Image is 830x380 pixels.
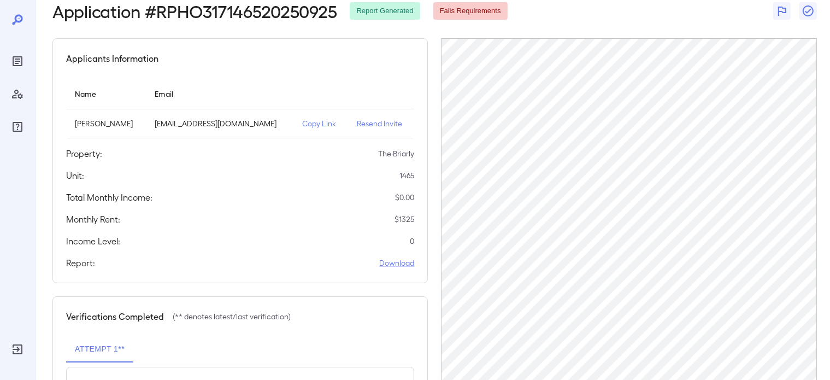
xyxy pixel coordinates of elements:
a: Download [379,258,414,268]
h5: Verifications Completed [66,310,164,323]
span: Report Generated [350,6,420,16]
table: simple table [66,78,414,138]
h5: Property: [66,147,102,160]
p: Resend Invite [357,118,406,129]
h5: Unit: [66,169,84,182]
h5: Applicants Information [66,52,158,65]
p: The Briarly [378,148,414,159]
h5: Income Level: [66,235,120,248]
h2: Application # RPHO317146520250925 [52,1,337,21]
button: Attempt 1** [66,336,133,363]
button: Flag Report [773,2,791,20]
div: FAQ [9,118,26,136]
h5: Report: [66,256,95,270]
p: (** denotes latest/last verification) [173,311,291,322]
button: Close Report [799,2,817,20]
span: Fails Requirements [433,6,508,16]
p: 0 [410,236,414,247]
div: Reports [9,52,26,70]
div: Log Out [9,341,26,358]
p: $ 0.00 [395,192,414,203]
h5: Total Monthly Income: [66,191,152,204]
p: $ 1325 [395,214,414,225]
p: Copy Link [302,118,339,129]
th: Name [66,78,146,109]
p: [EMAIL_ADDRESS][DOMAIN_NAME] [155,118,285,129]
p: [PERSON_NAME] [75,118,137,129]
h5: Monthly Rent: [66,213,120,226]
th: Email [146,78,293,109]
p: 1465 [399,170,414,181]
div: Manage Users [9,85,26,103]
